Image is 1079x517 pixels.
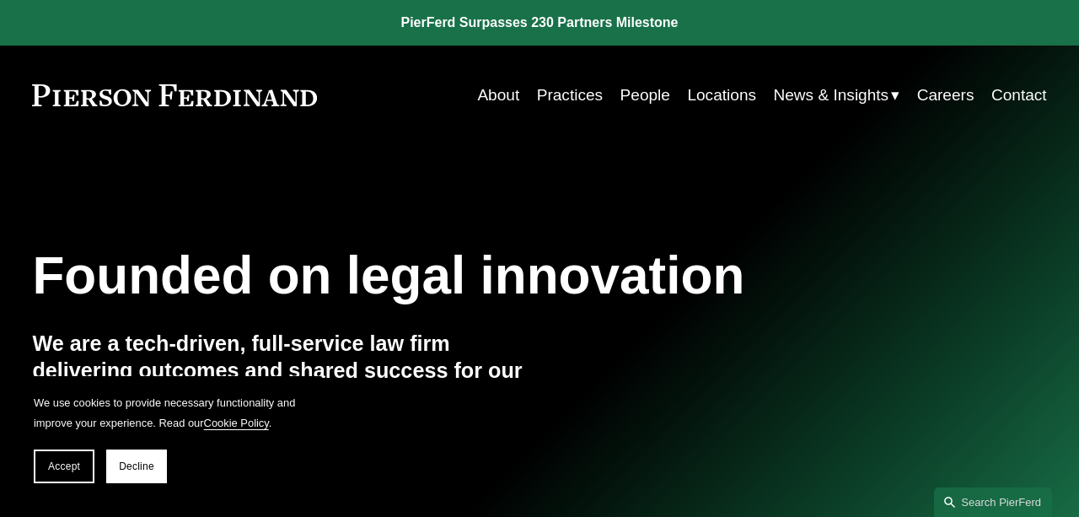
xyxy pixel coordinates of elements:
a: Locations [687,79,756,111]
a: Careers [917,79,974,111]
button: Accept [34,450,94,483]
a: Cookie Policy [204,417,269,429]
h4: We are a tech-driven, full-service law firm delivering outcomes and shared success for our global... [32,330,539,411]
button: Decline [106,450,167,483]
span: Accept [48,460,80,472]
a: About [477,79,519,111]
span: News & Insights [773,81,888,110]
section: Cookie banner [17,376,320,500]
h1: Founded on legal innovation [32,245,878,305]
a: Practices [537,79,603,111]
a: People [620,79,670,111]
a: Contact [991,79,1047,111]
span: Decline [119,460,154,472]
p: We use cookies to provide necessary functionality and improve your experience. Read our . [34,393,303,433]
a: Search this site [934,487,1052,517]
a: folder dropdown [773,79,899,111]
